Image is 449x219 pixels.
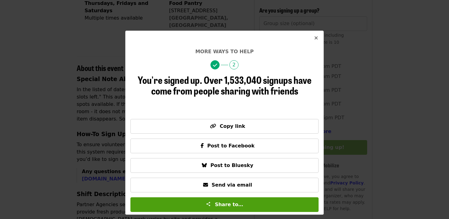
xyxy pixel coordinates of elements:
[130,139,319,153] button: Post to Facebook
[202,162,207,168] i: bluesky icon
[314,35,318,41] i: times icon
[195,49,254,54] span: More ways to help
[130,158,319,173] button: Post to Bluesky
[210,123,216,129] i: link icon
[215,202,243,207] span: Share to…
[201,143,204,149] i: facebook-f icon
[130,119,319,134] button: Copy link
[203,182,208,188] i: envelope icon
[213,62,217,68] i: check icon
[207,143,255,149] span: Post to Facebook
[309,31,323,46] button: Close
[130,197,319,212] button: Share to…
[212,182,252,188] span: Send via email
[138,72,202,87] span: You're signed up.
[220,123,245,129] span: Copy link
[130,178,319,192] button: Send via email
[151,72,312,98] span: Over 1,533,040 signups have come from people sharing with friends
[210,162,253,168] span: Post to Bluesky
[206,202,211,206] img: Share
[229,60,239,69] span: 2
